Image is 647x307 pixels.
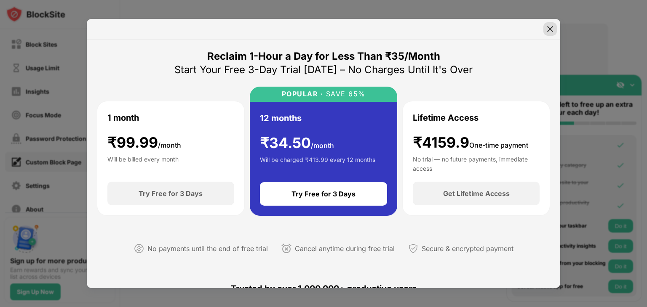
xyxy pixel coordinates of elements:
div: Start Your Free 3-Day Trial [DATE] – No Charges Until It's Over [174,63,473,77]
div: ₹4159.9 [413,134,528,151]
img: cancel-anytime [281,243,291,254]
div: Secure & encrypted payment [422,243,513,255]
div: No payments until the end of free trial [147,243,268,255]
div: Try Free for 3 Days [139,189,203,198]
div: ₹ 34.50 [260,135,334,152]
div: ₹ 99.99 [107,134,181,151]
div: Lifetime Access [413,111,479,124]
span: /month [311,141,334,150]
div: Will be charged ₹413.99 every 12 months [260,155,375,172]
div: Try Free for 3 Days [291,190,356,198]
img: not-paying [134,243,144,254]
img: secured-payment [408,243,418,254]
div: 1 month [107,111,139,124]
div: Get Lifetime Access [443,189,510,198]
div: POPULAR · [282,90,323,98]
span: /month [158,141,181,149]
div: 12 months [260,112,302,124]
div: Will be billed every month [107,155,179,172]
div: No trial — no future payments, immediate access [413,155,540,172]
div: Reclaim 1-Hour a Day for Less Than ₹35/Month [207,50,440,63]
div: Cancel anytime during free trial [295,243,395,255]
span: One-time payment [469,141,528,149]
div: SAVE 65% [323,90,366,98]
